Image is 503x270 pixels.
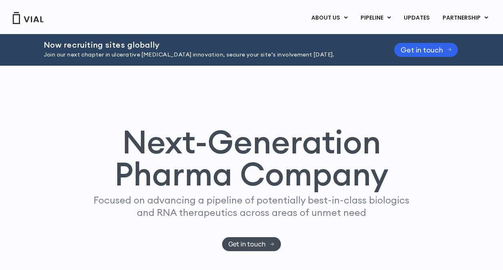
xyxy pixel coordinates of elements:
p: Join our next chapter in ulcerative [MEDICAL_DATA] innovation, secure your site’s involvement [DA... [44,50,374,59]
img: Vial Logo [12,12,44,24]
a: UPDATES [397,11,436,25]
a: ABOUT USMenu Toggle [305,11,354,25]
p: Focused on advancing a pipeline of potentially best-in-class biologics and RNA therapeutics acros... [90,194,413,219]
h1: Next-Generation Pharma Company [78,126,425,190]
span: Get in touch [401,47,443,53]
a: PIPELINEMenu Toggle [354,11,397,25]
a: Get in touch [222,237,281,251]
span: Get in touch [228,241,266,247]
a: Get in touch [394,43,458,57]
h2: Now recruiting sites globally [44,40,374,49]
a: PARTNERSHIPMenu Toggle [436,11,495,25]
